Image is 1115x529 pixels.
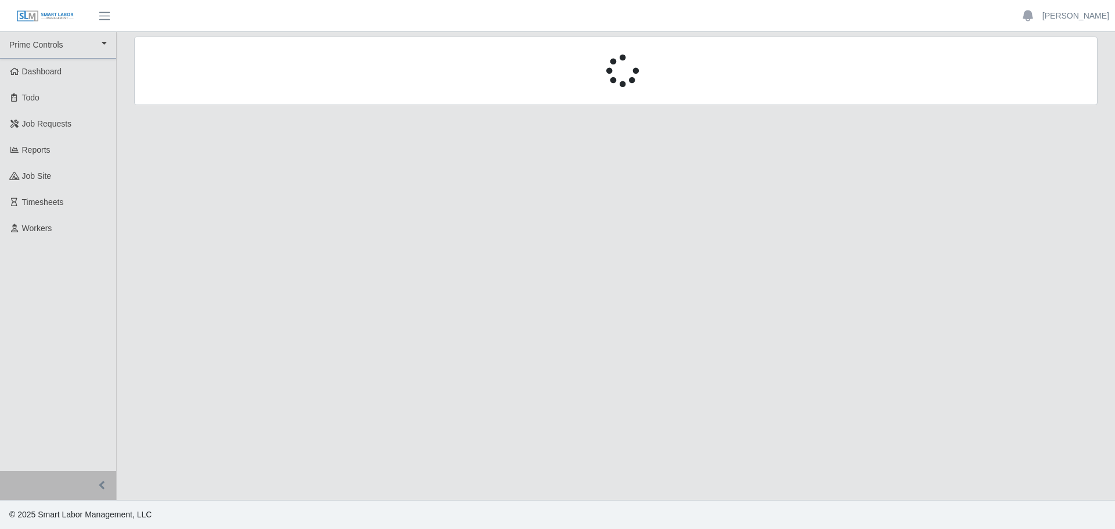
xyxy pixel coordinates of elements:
span: Todo [22,93,39,102]
span: job site [22,171,52,181]
img: SLM Logo [16,10,74,23]
span: Job Requests [22,119,72,128]
a: [PERSON_NAME] [1042,10,1109,22]
span: Dashboard [22,67,62,76]
span: Timesheets [22,197,64,207]
span: © 2025 Smart Labor Management, LLC [9,510,152,519]
span: Reports [22,145,51,154]
span: Workers [22,224,52,233]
